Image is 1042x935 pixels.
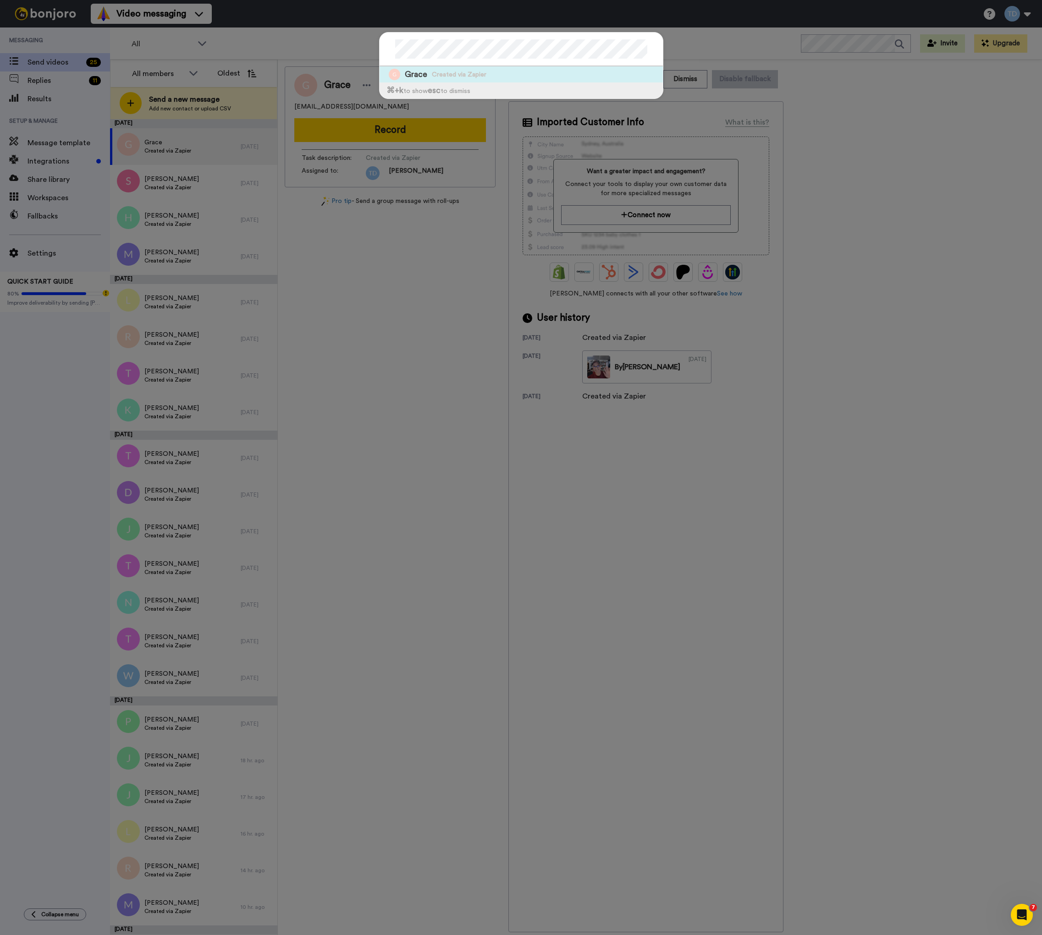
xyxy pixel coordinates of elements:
[1030,904,1037,911] span: 7
[380,82,663,98] div: to show to dismiss
[428,87,441,94] span: esc
[389,69,400,80] img: Image of Grace
[386,87,403,94] span: ⌘ +k
[405,69,427,80] span: Grace
[432,70,486,79] span: Created via Zapier
[380,66,663,82] a: Image of GraceGraceCreated via Zapier
[1011,904,1033,926] iframe: Intercom live chat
